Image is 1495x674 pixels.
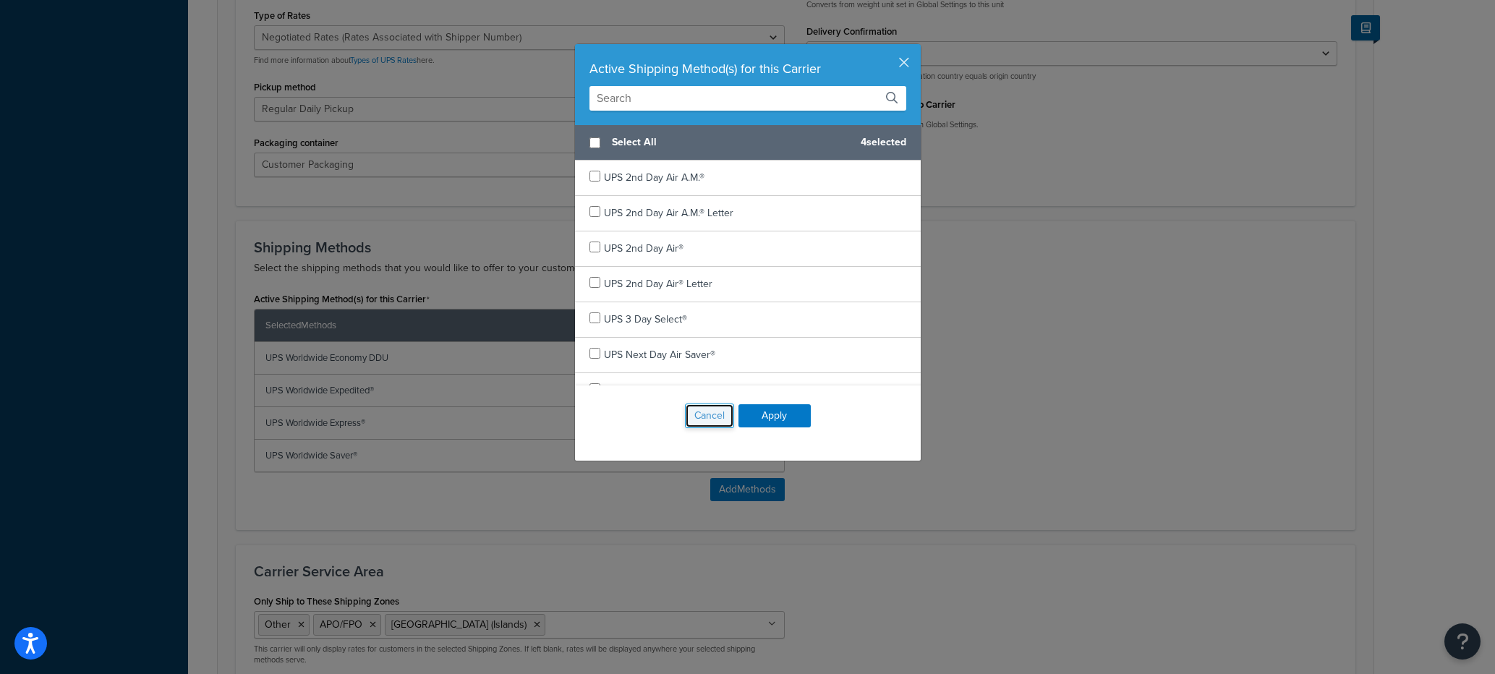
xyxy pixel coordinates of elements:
[604,312,687,327] span: UPS 3 Day Select®
[604,276,712,291] span: UPS 2nd Day Air® Letter
[604,347,715,362] span: UPS Next Day Air Saver®
[589,59,906,79] div: Active Shipping Method(s) for this Carrier
[575,125,921,161] div: 4 selected
[604,241,683,256] span: UPS 2nd Day Air®
[589,86,906,111] input: Search
[738,404,811,427] button: Apply
[612,132,849,153] span: Select All
[604,383,744,398] span: UPS Next Day Air Saver® Letter
[685,404,734,428] button: Cancel
[604,170,704,185] span: UPS 2nd Day Air A.M.®
[604,205,733,221] span: UPS 2nd Day Air A.M.® Letter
